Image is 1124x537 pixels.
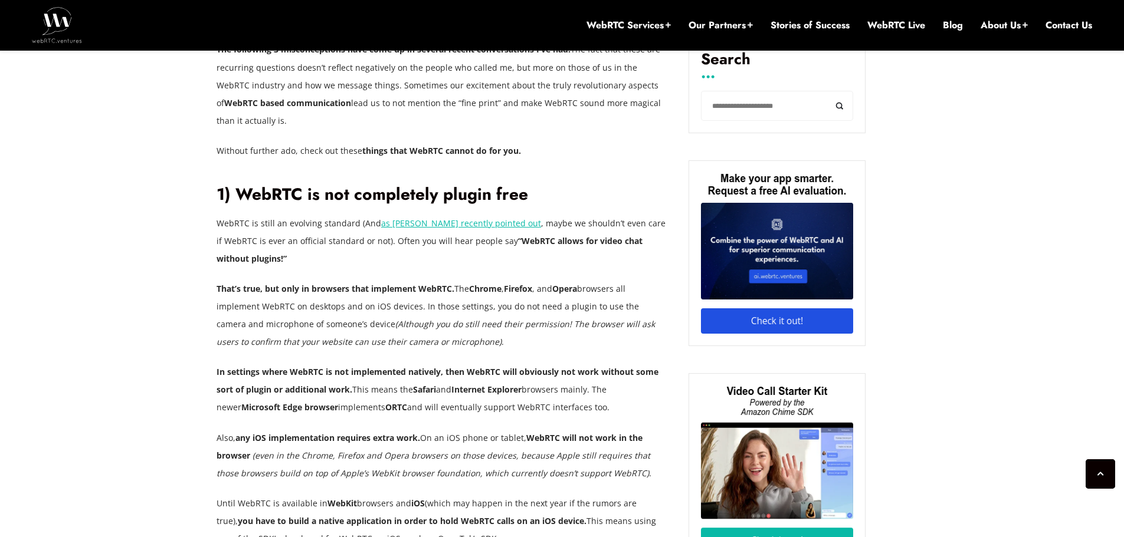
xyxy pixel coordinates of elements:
img: Make your app smarter. Request a free AI evaluation. [701,173,853,334]
strong: That’s true, but only in browsers that implement WebRTC. [217,283,454,294]
strong: things that WebRTC cannot do for you. [362,145,521,156]
p: The fact that these are recurring questions doesn’t reflect negatively on the people who called m... [217,41,671,129]
a: Contact Us [1046,19,1092,32]
h2: 1) WebRTC is not completely plugin free [217,185,671,205]
strong: In settings where WebRTC is not implemented natively, then WebRTC will obviously not work without... [217,366,658,395]
a: WebRTC Live [867,19,925,32]
strong: Internet Explorer [451,384,522,395]
p: WebRTC is still an evolving standard (And , maybe we shouldn’t even care if WebRTC is ever an off... [217,215,671,268]
strong: iOS [411,498,425,509]
strong: Firefox [504,283,532,294]
p: Without further ado, check out these [217,142,671,160]
strong: you have to build a native application in order to hold WebRTC calls on an iOS device. [238,515,586,526]
p: Also, On an iOS phone or tablet, . [217,429,671,482]
em: (Although you do still need their permission! The browser will ask users to confirm that your web... [217,318,655,347]
a: as [PERSON_NAME] recently pointed out [381,218,541,229]
strong: “WebRTC allows for video chat without plugins!” [217,235,643,264]
strong: Opera [552,283,577,294]
em: (even in the Chrome, Firefox and Opera browsers on those devices, because Apple still requires th... [217,450,650,479]
strong: Safari [413,384,436,395]
strong: WebRTC based communication [224,97,351,108]
a: Our Partners [689,19,753,32]
strong: WebKit [327,498,357,509]
img: WebRTC.ventures [32,7,82,42]
label: Search [701,50,853,77]
p: This means the and browsers mainly. The newer implements and will eventually support WebRTC inter... [217,363,671,416]
a: WebRTC Services [586,19,671,32]
a: About Us [981,19,1028,32]
button: Search [827,91,853,121]
strong: Chrome [469,283,502,294]
strong: ORTC [385,401,407,413]
a: Stories of Success [771,19,850,32]
a: Blog [943,19,963,32]
strong: WebRTC will not work in the browser [217,432,643,461]
strong: Microsoft Edge browser [241,401,338,413]
strong: any iOS implementation requires extra work. [235,432,420,443]
p: The , , and browsers all implement WebRTC on desktops and on iOS devices. In those settings, you ... [217,280,671,351]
